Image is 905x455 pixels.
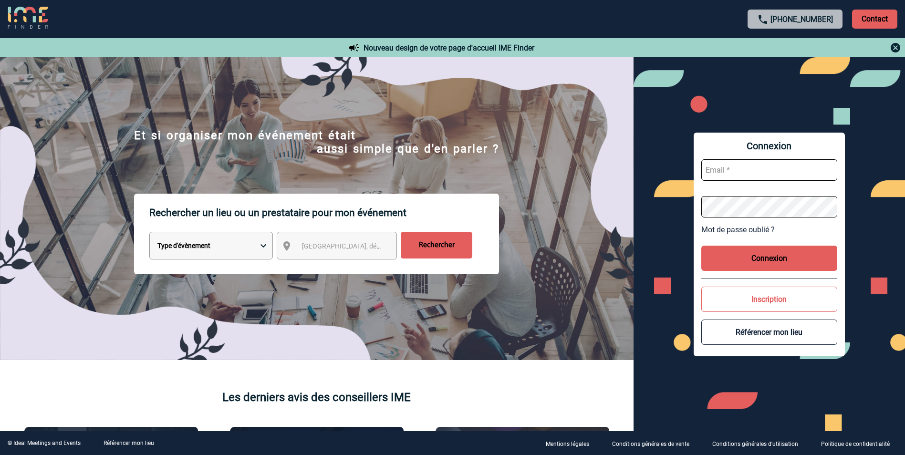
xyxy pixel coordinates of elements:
div: © Ideal Meetings and Events [8,440,81,446]
p: Contact [852,10,897,29]
button: Connexion [701,246,837,271]
button: Référencer mon lieu [701,320,837,345]
a: Politique de confidentialité [813,439,905,448]
input: Email * [701,159,837,181]
span: [GEOGRAPHIC_DATA], département, région... [302,242,435,250]
input: Rechercher [401,232,472,259]
p: Mentions légales [546,441,589,447]
a: Conditions générales d'utilisation [705,439,813,448]
a: Conditions générales de vente [604,439,705,448]
span: Connexion [701,140,837,152]
a: [PHONE_NUMBER] [770,15,833,24]
p: Politique de confidentialité [821,441,890,447]
a: Mot de passe oublié ? [701,225,837,234]
p: Conditions générales de vente [612,441,689,447]
p: Rechercher un lieu ou un prestataire pour mon événement [149,194,499,232]
a: Référencer mon lieu [104,440,154,446]
p: Conditions générales d'utilisation [712,441,798,447]
button: Inscription [701,287,837,312]
a: Mentions légales [538,439,604,448]
img: call-24-px.png [757,14,769,25]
